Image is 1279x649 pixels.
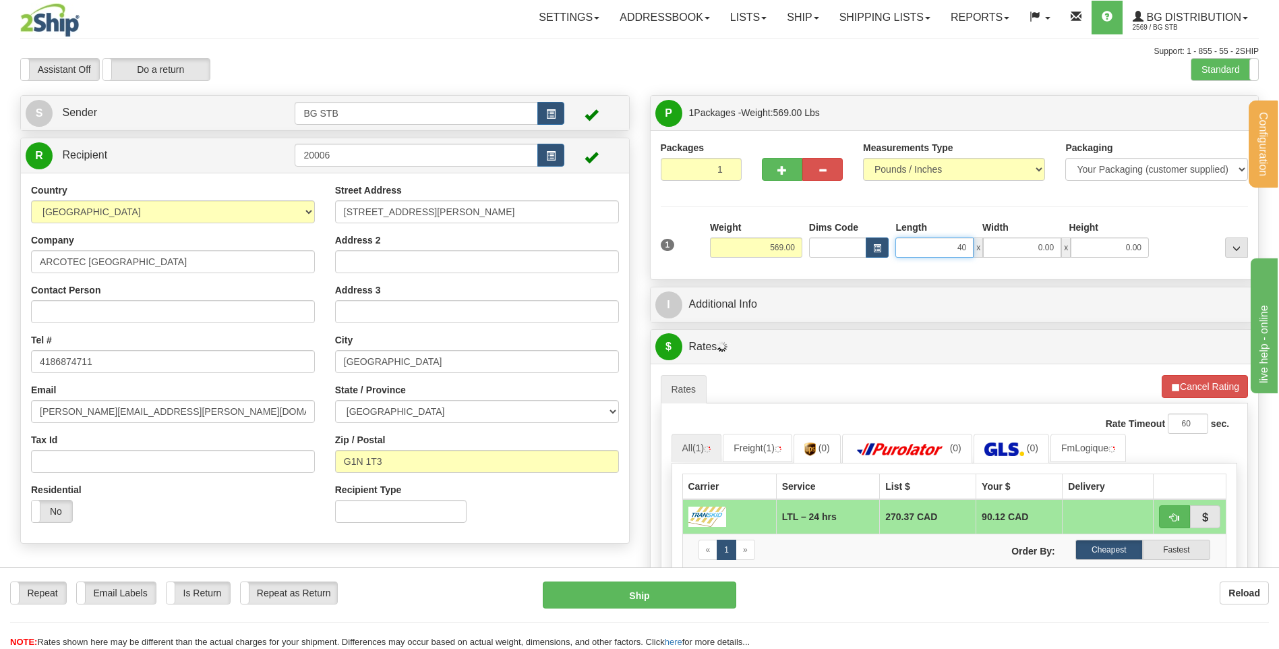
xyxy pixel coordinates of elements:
img: tiny_red.gif [775,446,781,453]
a: P 1Packages -Weight:569.00 Lbs [655,99,1254,127]
b: Reload [1228,588,1260,598]
img: Progress.gif [717,341,727,352]
span: » [743,545,748,555]
img: tiny_red.gif [704,446,711,453]
div: Support: 1 - 855 - 55 - 2SHIP [20,46,1259,57]
input: Enter a location [335,200,619,223]
th: Your $ [976,474,1063,499]
th: Delivery [1063,474,1154,499]
label: Standard [1191,59,1258,80]
label: Repeat [11,582,66,604]
button: Cancel Rating [1162,375,1248,398]
label: Order By: [954,540,1065,558]
span: Lbs [804,107,820,118]
label: Tel # [31,333,52,347]
span: 1 [689,107,694,118]
div: ... [1225,237,1248,258]
input: Sender Id [295,102,537,125]
a: Ship [777,1,829,34]
label: Is Return [167,582,230,604]
span: « [706,545,711,555]
img: UPS [804,443,816,456]
iframe: chat widget [1248,256,1278,393]
label: Dims Code [809,221,858,234]
span: (0) [950,443,961,453]
span: I [655,291,682,318]
label: Tax Id [31,433,57,447]
span: (1) [692,443,704,453]
span: (0) [1027,443,1038,453]
label: Width [982,221,1009,234]
a: Rates [661,375,707,403]
label: City [335,333,353,347]
td: 270.37 CAD [880,499,976,534]
label: Email [31,383,56,397]
span: BG Distribution [1143,11,1241,23]
label: Do a return [103,59,210,80]
span: NOTE: [10,637,37,647]
span: Sender [62,107,97,118]
a: Next [736,540,755,560]
a: All [672,434,722,462]
a: Addressbook [609,1,720,34]
label: Packaging [1065,141,1112,154]
span: 2569 / BG STB [1133,21,1234,34]
label: Assistant Off [21,59,99,80]
img: logo2569.jpg [20,3,80,37]
span: S [26,100,53,127]
th: List $ [880,474,976,499]
label: Country [31,184,67,197]
div: live help - online [10,8,125,24]
a: Settings [529,1,609,34]
span: x [1061,237,1071,258]
a: Previous [698,540,718,560]
a: Reports [941,1,1019,34]
span: 1 [661,239,675,251]
img: tiny_red.gif [1108,446,1115,453]
a: $Rates [655,333,1254,361]
label: Rate Timeout [1106,417,1165,430]
span: P [655,100,682,127]
span: Recipient [62,149,107,161]
label: Height [1069,221,1098,234]
a: Freight [723,434,792,462]
label: Company [31,233,74,247]
a: BG Distribution 2569 / BG STB [1123,1,1258,34]
th: Service [776,474,880,499]
label: Measurements Type [863,141,953,154]
label: Packages [661,141,705,154]
a: IAdditional Info [655,291,1254,318]
td: LTL – 24 hrs [776,499,880,534]
a: 1 [717,540,736,560]
label: Cheapest [1075,540,1143,560]
button: Configuration [1249,101,1278,188]
a: Shipping lists [829,1,941,34]
label: Email Labels [77,582,156,604]
span: (1) [763,443,775,453]
span: Weight: [741,107,820,118]
img: TRANSKID [688,507,727,527]
img: GLS Canada [984,443,1024,456]
label: Address 2 [335,233,381,247]
label: Repeat as Return [241,582,337,604]
label: Fastest [1143,540,1210,560]
a: S Sender [26,99,295,127]
label: Weight [710,221,741,234]
label: sec. [1211,417,1229,430]
label: No [32,501,72,522]
label: Contact Person [31,283,100,297]
span: (0) [819,443,830,453]
a: R Recipient [26,142,265,169]
span: x [974,237,983,258]
label: Street Address [335,184,402,197]
span: 569.00 [773,107,802,118]
a: here [665,637,682,647]
span: R [26,142,53,169]
label: Residential [31,483,82,497]
label: Length [895,221,927,234]
span: Packages - [689,99,820,126]
label: Zip / Postal [335,433,386,447]
span: $ [655,333,682,360]
button: Ship [543,582,736,609]
button: Reload [1220,582,1269,604]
